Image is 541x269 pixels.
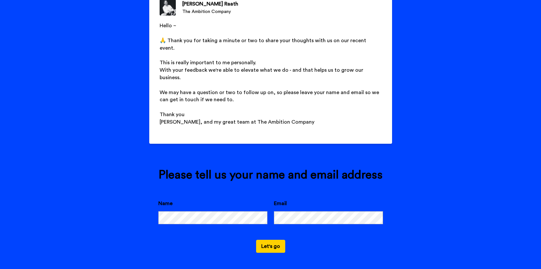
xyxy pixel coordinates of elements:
[160,112,185,117] span: Thank you
[274,200,287,207] label: Email
[160,67,365,80] span: With your feedback we're able to elevate what we do - and that helps us to grow our business.
[160,60,256,65] span: This is really important to me personally.
[256,240,285,253] button: Let's go
[158,168,383,181] div: Please tell us your name and email address
[160,38,367,51] span: 🙏 Thank you for taking a minute or two to share your thoughts with us on our recent event.
[160,119,314,125] span: [PERSON_NAME], and my great team at The Ambition Company
[158,200,173,207] label: Name
[160,23,176,28] span: Hello ~
[182,8,238,15] div: The Ambition Company
[160,90,380,103] span: We may have a question or two to follow up on, so please leave your name and email so we can get ...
